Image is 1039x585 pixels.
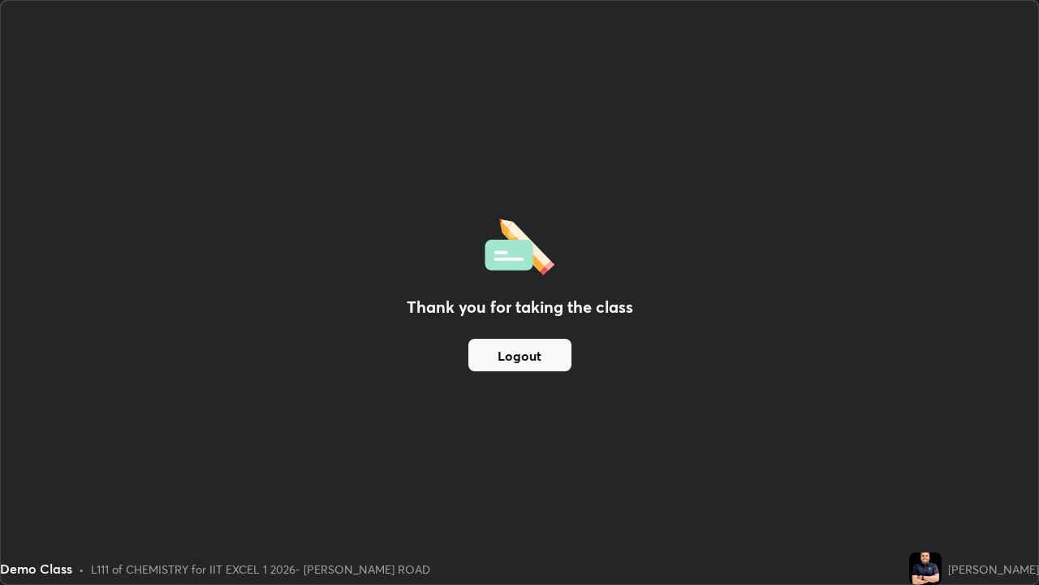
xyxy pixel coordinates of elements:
div: [PERSON_NAME] [948,561,1039,578]
img: offlineFeedback.1438e8b3.svg [485,214,554,275]
div: • [79,561,84,578]
img: 70778cea86324ac2a199526eb88edcaf.jpg [909,552,942,585]
button: Logout [468,339,571,371]
h2: Thank you for taking the class [407,295,633,319]
div: L111 of CHEMISTRY for IIT EXCEL 1 2026- [PERSON_NAME] ROAD [91,561,430,578]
